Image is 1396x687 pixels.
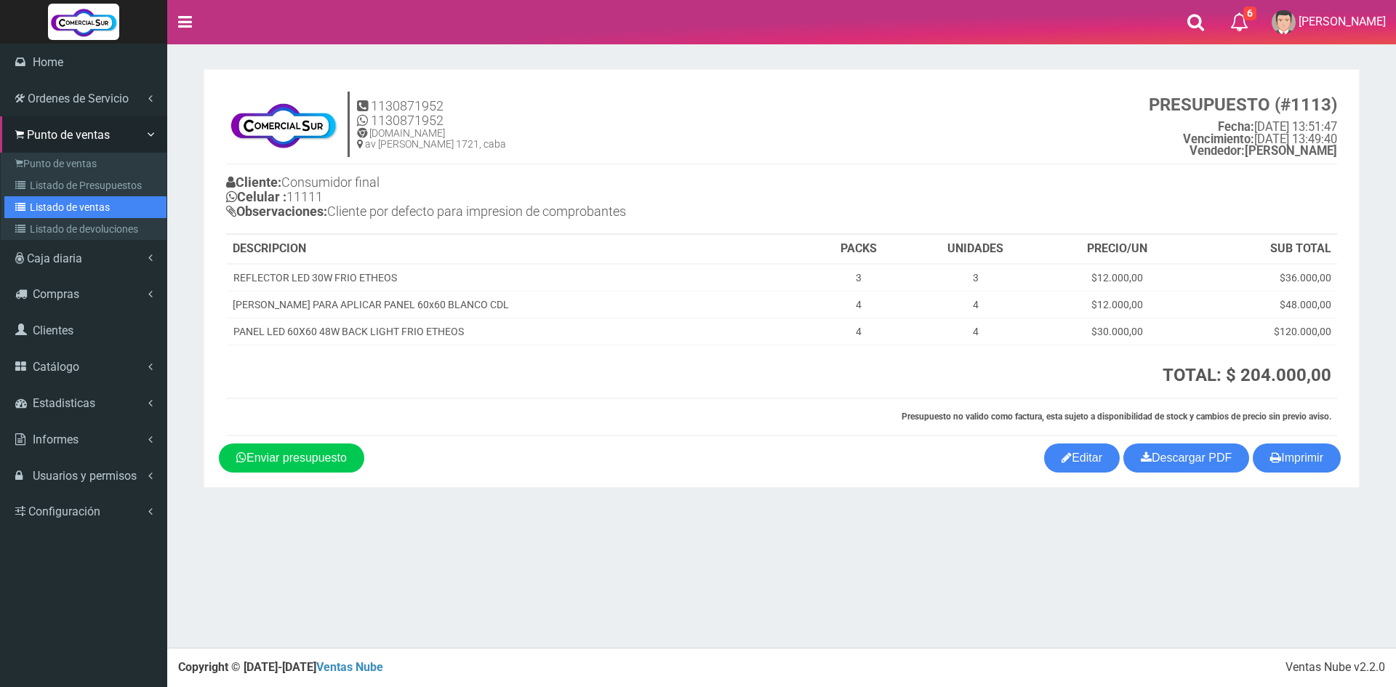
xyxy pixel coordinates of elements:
[810,264,907,292] td: 3
[1163,365,1331,385] strong: TOTAL: $ 204.000,00
[907,235,1044,264] th: UNIDADES
[907,264,1044,292] td: 3
[357,99,506,128] h4: 1130871952 1130871952
[1253,443,1341,473] button: Imprimir
[178,660,383,674] strong: Copyright © [DATE]-[DATE]
[810,291,907,318] td: 4
[28,505,100,518] span: Configuración
[1190,144,1337,158] b: [PERSON_NAME]
[227,235,810,264] th: DESCRIPCION
[33,469,137,483] span: Usuarios y permisos
[1183,132,1254,146] strong: Vencimiento:
[4,174,167,196] a: Listado de Presupuestos
[27,128,110,142] span: Punto de ventas
[1190,144,1245,158] strong: Vendedor:
[48,4,119,40] img: Logo grande
[1190,318,1337,345] td: $120.000,00
[1149,95,1337,158] small: [DATE] 13:51:47 [DATE] 13:49:40
[1044,264,1190,292] td: $12.000,00
[902,411,1331,422] strong: Presupuesto no valido como factura, esta sujeto a disponibilidad de stock y cambios de precio sin...
[227,318,810,345] td: PANEL LED 60X60 48W BACK LIGHT FRIO ETHEOS
[246,451,347,464] span: Enviar presupuesto
[226,174,281,190] b: Cliente:
[1190,235,1337,264] th: SUB TOTAL
[1285,659,1385,676] div: Ventas Nube v2.2.0
[227,291,810,318] td: [PERSON_NAME] PARA APLICAR PANEL 60x60 BLANCO CDL
[1044,318,1190,345] td: $30.000,00
[907,291,1044,318] td: 4
[810,318,907,345] td: 4
[357,128,506,150] h5: [DOMAIN_NAME] av [PERSON_NAME] 1721, caba
[33,360,79,374] span: Catálogo
[1218,120,1254,134] strong: Fecha:
[27,252,82,265] span: Caja diaria
[810,235,907,264] th: PACKS
[33,287,79,301] span: Compras
[1123,443,1249,473] a: Descargar PDF
[1272,10,1296,34] img: User Image
[4,196,167,218] a: Listado de ventas
[1299,15,1386,28] span: [PERSON_NAME]
[226,189,286,204] b: Celular :
[907,318,1044,345] td: 4
[33,396,95,410] span: Estadisticas
[1149,95,1337,115] strong: PRESUPUESTO (#1113)
[227,264,810,292] td: REFLECTOR LED 30W FRIO ETHEOS
[226,172,782,225] h4: Consumidor final 11111 Cliente por defecto para impresion de comprobantes
[1190,291,1337,318] td: $48.000,00
[4,153,167,174] a: Punto de ventas
[219,443,364,473] a: Enviar presupuesto
[1190,264,1337,292] td: $36.000,00
[226,204,327,219] b: Observaciones:
[33,55,63,69] span: Home
[28,92,129,105] span: Ordenes de Servicio
[316,660,383,674] a: Ventas Nube
[1044,291,1190,318] td: $12.000,00
[4,218,167,240] a: Listado de devoluciones
[33,433,79,446] span: Informes
[1044,235,1190,264] th: PRECIO/UN
[1243,7,1256,20] span: 6
[1044,443,1120,473] a: Editar
[226,95,340,153] img: Z
[33,324,73,337] span: Clientes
